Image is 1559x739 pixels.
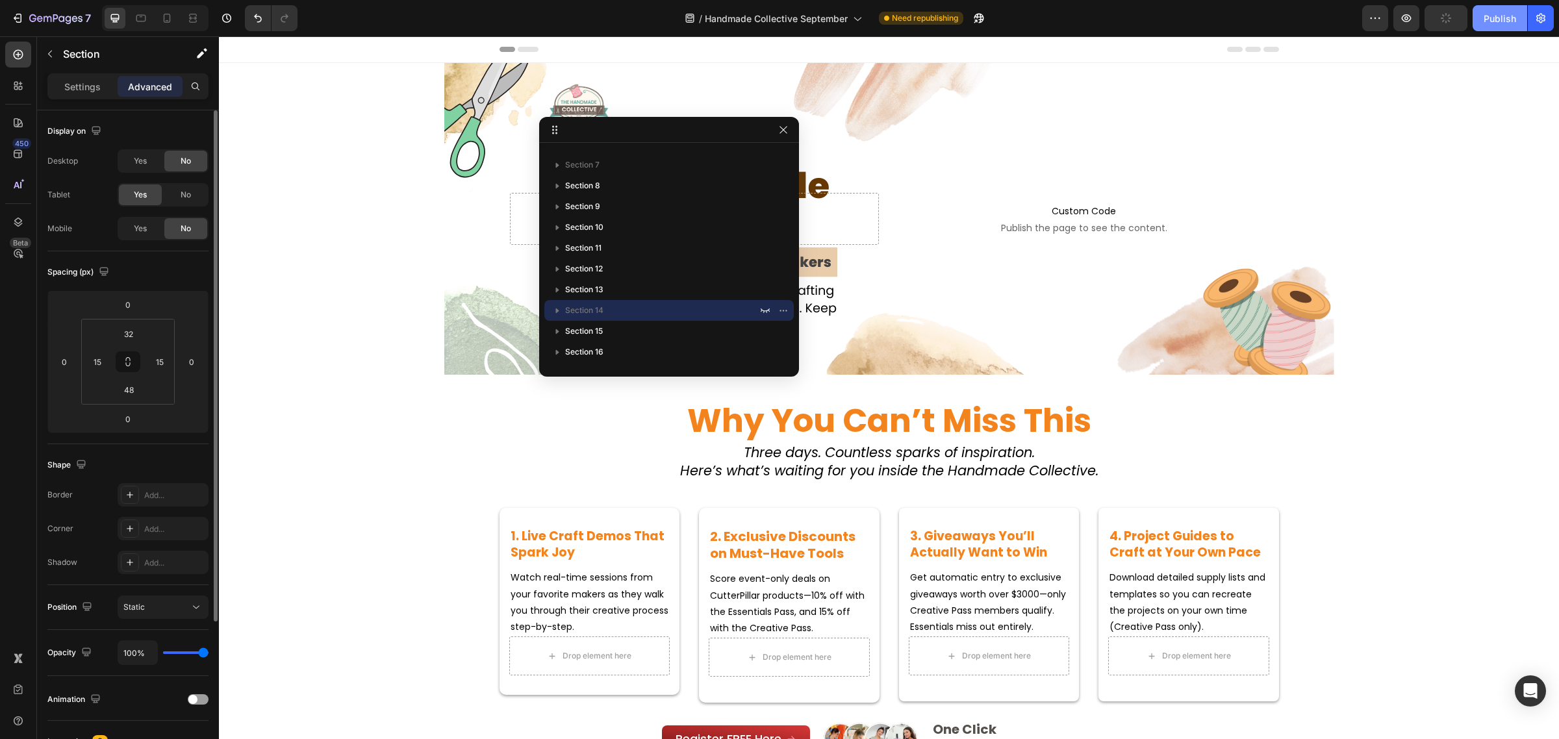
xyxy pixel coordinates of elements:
span: / [699,12,702,25]
span: Yes [134,189,147,201]
span: Section 14 [565,304,603,317]
span: Static [123,602,145,612]
span: Section 7 [565,158,600,171]
span: Register FREE Here [457,694,563,710]
p: Advanced [128,80,172,94]
div: Border [47,489,73,501]
span: Yes [134,155,147,167]
span: No [181,189,191,201]
div: Desktop [47,155,78,167]
span: Section 16 [565,345,603,358]
a: Register FREE Here [443,689,591,717]
div: Drop element here [943,614,1012,625]
input: 48px [116,380,142,399]
input: 2xl [116,324,142,344]
span: Section 10 [565,221,603,234]
input: 0 [115,409,141,429]
div: Shadow [47,557,77,568]
i: Here’s what’s waiting for you inside the Handmade Collective. [461,425,880,444]
input: 15px [88,352,107,371]
div: Beta [10,238,31,248]
span: Section 9 [565,200,600,213]
span: No [181,155,191,167]
div: Shape [47,457,89,474]
div: Spacing (px) [47,264,112,281]
input: 0 [182,352,201,371]
div: Drop element here [544,616,613,626]
input: Auto [118,641,157,664]
span: Section 11 [565,242,602,255]
div: Add... [144,557,205,569]
span: Watch real-time sessions from your favorite makers as they walk you through their creative proces... [292,534,450,597]
p: 7 [85,10,91,26]
button: Static [118,595,209,619]
div: Open Intercom Messenger [1515,675,1546,707]
div: Tablet [47,189,70,201]
span: Section 12 [565,262,603,275]
span: Section 8 [565,179,600,192]
div: Drop element here [344,614,412,625]
button: Publish [1473,5,1527,31]
span: Publish the page to see the content. [681,185,1050,198]
div: Drop element here [743,614,812,625]
span: Handmade Collective September [705,12,848,25]
span: Download detailed supply lists and templates so you can recreate the projects on your own time (C... [891,534,1046,597]
span: Score event-only deals on CutterPillar products—10% off with the Essentials Pass, and 15% off wit... [491,536,646,598]
span: Section 13 [565,283,603,296]
div: Mobile [47,223,72,234]
strong: 3. Giveaways You’ll Actually Want to Win [691,491,828,525]
p: Section [63,46,170,62]
span: No [181,223,191,234]
strong: 2. Exclusive Discounts on Must-Have Tools [491,491,637,526]
div: Corner [47,523,73,534]
input: 0 [55,352,74,371]
input: 15px [150,352,170,371]
div: Drop element here [449,177,518,188]
div: Opacity [47,644,94,662]
p: Settings [64,80,101,94]
div: Add... [144,490,205,501]
strong: why you can’t miss this [468,361,872,407]
span: Need republishing [892,12,958,24]
strong: 1. Live Craft Demos That Spark Joy [292,491,446,525]
div: 450 [12,138,31,149]
strong: One Click [714,684,778,702]
div: Position [47,599,95,616]
p: Get automatic entry to exclusive giveaways worth over $3000—only Creative Pass members qualify. E... [691,533,850,599]
i: Three days. Countless sparks of inspiration. [525,407,816,425]
div: Undo/Redo [245,5,298,31]
span: Yes [134,223,147,234]
span: Section 15 [565,325,603,338]
div: Animation [47,691,103,708]
span: Custom Code [681,167,1050,182]
iframe: Design area [219,36,1559,739]
input: 0 [115,295,141,314]
div: Add... [144,523,205,535]
div: Publish [1484,12,1516,25]
button: 7 [5,5,97,31]
div: Display on [47,123,104,140]
strong: 4. Project Guides to Craft at Your Own Pace [891,491,1042,525]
